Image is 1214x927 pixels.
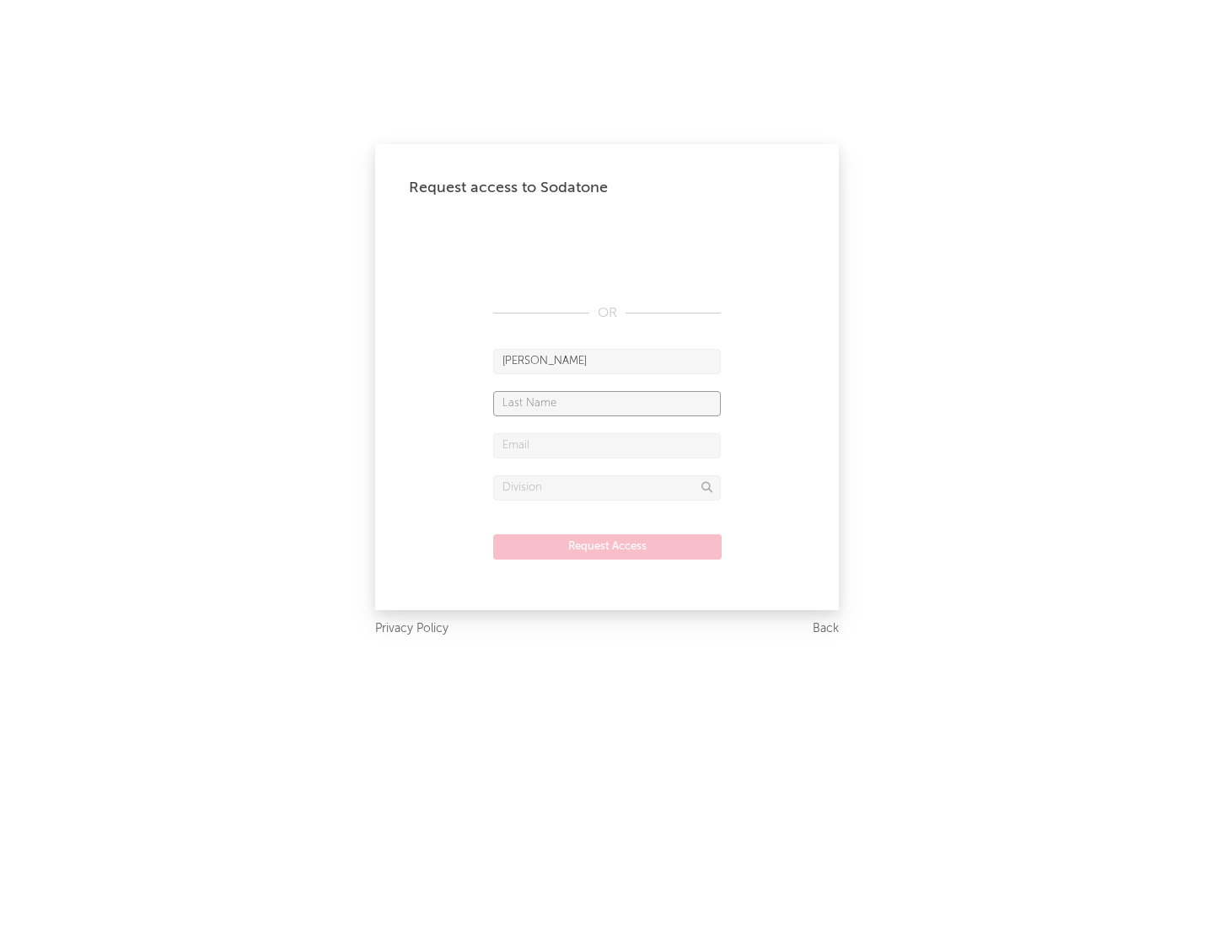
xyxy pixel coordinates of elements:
a: Back [813,619,839,640]
div: Request access to Sodatone [409,178,805,198]
input: First Name [493,349,721,374]
div: OR [493,303,721,324]
input: Email [493,433,721,458]
button: Request Access [493,534,722,560]
input: Division [493,475,721,501]
a: Privacy Policy [375,619,449,640]
input: Last Name [493,391,721,416]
